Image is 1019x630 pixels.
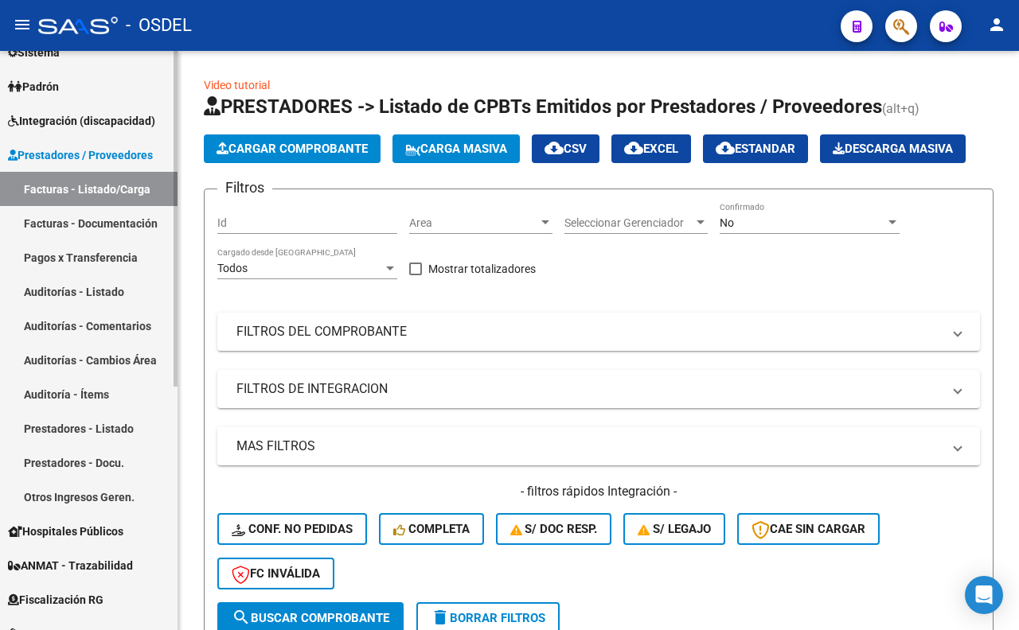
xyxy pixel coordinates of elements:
button: CAE SIN CARGAR [737,513,880,545]
span: FC Inválida [232,566,320,581]
span: Cargar Comprobante [217,142,368,156]
span: ANMAT - Trazabilidad [8,557,133,574]
button: Descarga Masiva [820,134,966,163]
button: S/ legajo [623,513,725,545]
span: Buscar Comprobante [232,611,389,625]
a: Video tutorial [204,79,270,91]
button: EXCEL [611,134,691,163]
span: - OSDEL [126,8,192,43]
mat-icon: person [987,15,1006,34]
div: Open Intercom Messenger [965,576,1003,614]
mat-icon: search [232,608,251,627]
button: Carga Masiva [392,134,520,163]
mat-panel-title: FILTROS DE INTEGRACION [236,380,942,398]
span: Prestadores / Proveedores [8,146,153,164]
span: Sistema [8,44,60,61]
button: FC Inválida [217,558,334,589]
mat-icon: delete [431,608,450,627]
span: Descarga Masiva [833,142,953,156]
mat-expansion-panel-header: MAS FILTROS [217,427,980,465]
button: Conf. no pedidas [217,513,367,545]
mat-icon: cloud_download [716,138,735,157]
app-download-masive: Descarga masiva de comprobantes (adjuntos) [820,134,966,163]
span: S/ Doc Resp. [510,522,598,536]
span: Estandar [716,142,795,156]
span: CAE SIN CARGAR [752,522,865,536]
span: (alt+q) [882,101,919,116]
span: Carga Masiva [405,142,507,156]
span: No [720,216,734,229]
button: Estandar [703,134,808,163]
button: Cargar Comprobante [204,134,381,163]
h3: Filtros [217,177,272,199]
mat-panel-title: FILTROS DEL COMPROBANTE [236,323,942,340]
mat-icon: cloud_download [545,138,564,157]
mat-panel-title: MAS FILTROS [236,437,942,455]
span: EXCEL [624,142,678,156]
mat-icon: cloud_download [624,138,643,157]
span: Padrón [8,78,59,95]
mat-expansion-panel-header: FILTROS DE INTEGRACION [217,370,980,408]
mat-icon: menu [13,15,32,34]
span: CSV [545,142,587,156]
span: Mostrar totalizadores [428,259,536,278]
span: Area [409,216,538,230]
button: S/ Doc Resp. [496,513,612,545]
mat-expansion-panel-header: FILTROS DEL COMPROBANTE [217,313,980,351]
span: Seleccionar Gerenciador [564,216,693,230]
h4: - filtros rápidos Integración - [217,483,980,500]
span: Completa [393,522,470,536]
span: PRESTADORES -> Listado de CPBTs Emitidos por Prestadores / Proveedores [204,95,882,118]
button: Completa [379,513,484,545]
span: Conf. no pedidas [232,522,353,536]
span: Fiscalización RG [8,591,103,609]
span: Hospitales Públicos [8,523,123,540]
span: Todos [217,262,248,274]
button: CSV [532,134,599,163]
span: Borrar Filtros [431,611,545,625]
span: Integración (discapacidad) [8,112,155,130]
span: S/ legajo [638,522,711,536]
